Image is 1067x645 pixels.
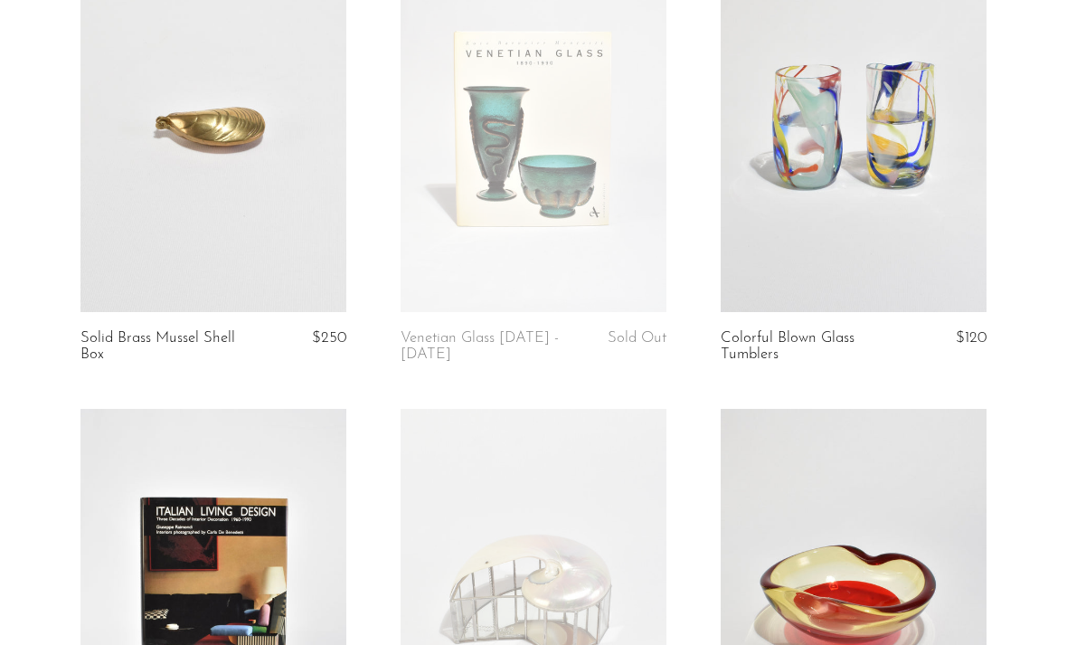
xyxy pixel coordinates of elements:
a: Colorful Blown Glass Tumblers [721,330,896,364]
a: Solid Brass Mussel Shell Box [80,330,256,364]
span: $120 [956,330,987,346]
span: $250 [312,330,346,346]
a: Venetian Glass [DATE] - [DATE] [401,330,576,364]
span: Sold Out [608,330,666,346]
